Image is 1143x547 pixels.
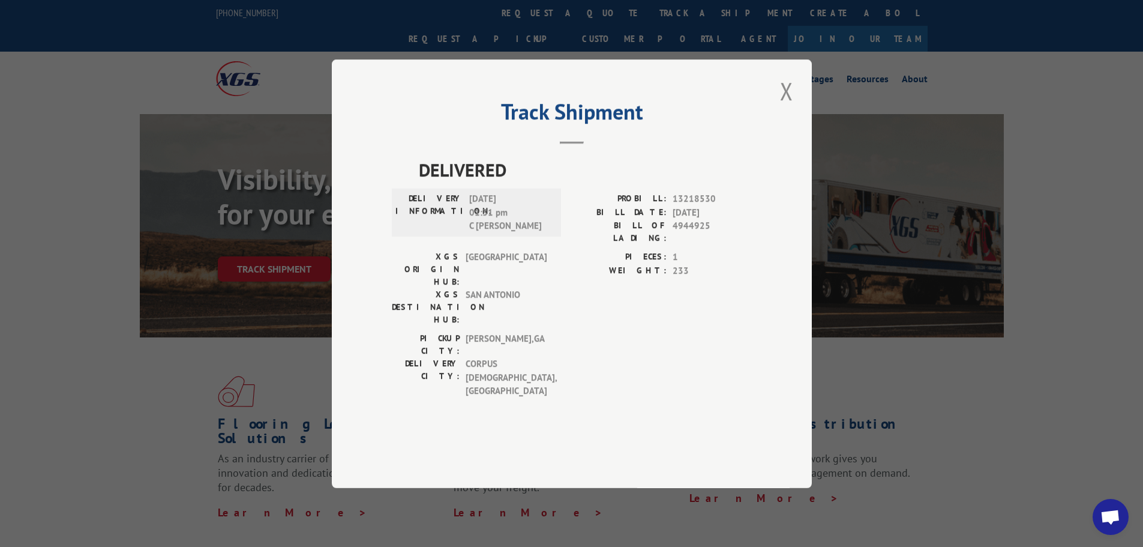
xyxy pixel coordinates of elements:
[673,219,752,244] span: 4944925
[572,192,667,206] label: PROBILL:
[392,332,460,357] label: PICKUP CITY:
[466,250,547,288] span: [GEOGRAPHIC_DATA]
[673,205,752,219] span: [DATE]
[466,332,547,357] span: [PERSON_NAME] , GA
[673,250,752,264] span: 1
[469,192,550,233] span: [DATE] 01:31 pm C [PERSON_NAME]
[392,288,460,326] label: XGS DESTINATION HUB:
[673,264,752,277] span: 233
[572,250,667,264] label: PIECES:
[419,156,752,183] span: DELIVERED
[572,205,667,219] label: BILL DATE:
[572,264,667,277] label: WEIGHT:
[392,103,752,126] h2: Track Shipment
[572,219,667,244] label: BILL OF LADING:
[466,288,547,326] span: SAN ANTONIO
[776,74,797,107] button: Close modal
[1093,499,1129,535] a: Open chat
[673,192,752,206] span: 13218530
[392,250,460,288] label: XGS ORIGIN HUB:
[392,357,460,398] label: DELIVERY CITY:
[395,192,463,233] label: DELIVERY INFORMATION:
[466,357,547,398] span: CORPUS [DEMOGRAPHIC_DATA] , [GEOGRAPHIC_DATA]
